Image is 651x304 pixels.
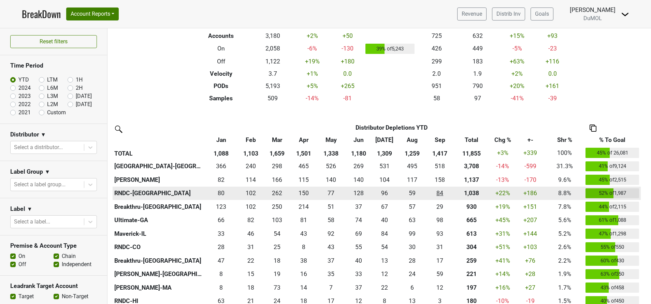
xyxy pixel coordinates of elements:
span: +3% [497,149,508,156]
td: 127.504 [346,187,372,200]
td: 0.0 [331,68,364,80]
td: 37.5 [291,254,317,267]
th: 1,417 [427,146,453,160]
td: 426 [416,42,457,56]
label: YTD [18,76,29,84]
td: 28.67 [427,200,453,214]
div: 77 [318,189,344,198]
div: 114 [239,175,262,184]
th: 1,259 [397,146,427,160]
div: 25 [265,243,289,251]
td: +5 % [293,80,331,92]
th: RNDC-CO [113,241,205,254]
div: 54 [265,229,289,238]
label: [DATE] [76,100,92,108]
td: 42.5 [291,227,317,241]
td: 150.167 [291,187,317,200]
td: +20 % [498,80,536,92]
div: [PERSON_NAME] [570,5,616,14]
th: Total: activate to sort column ascending [453,134,490,146]
td: 69.166 [346,227,372,241]
div: 43 [292,229,315,238]
td: +22 % [490,187,516,200]
td: 97 [457,92,498,104]
td: 725 [416,30,457,42]
td: 5,193 [252,80,293,92]
td: 99.165 [397,227,427,241]
span: ▼ [41,131,46,139]
div: 30 [399,243,425,251]
label: [DATE] [76,92,92,100]
td: +2 % [293,30,331,42]
td: 240.1 [238,160,264,173]
div: 96 [373,189,396,198]
img: Copy to clipboard [590,125,596,132]
td: 84.167 [372,227,397,241]
div: 102 [239,202,262,211]
th: Distributor Depletions YTD [238,121,545,134]
div: 298 [265,162,289,171]
td: -6 % [293,42,331,56]
td: 30.666 [427,241,453,254]
td: 42.667 [317,241,346,254]
div: 46 [239,229,262,238]
td: 80.4 [205,187,238,200]
td: +180 [331,55,364,68]
td: +51 % [490,241,516,254]
div: 518 [428,162,451,171]
td: 102.491 [238,200,264,214]
div: +144 [517,229,544,238]
div: 84 [373,229,396,238]
td: 3.7 [252,68,293,80]
td: -39 [536,92,569,104]
td: 24.7 [264,241,291,254]
label: On [18,252,25,260]
th: Velocity [190,68,252,80]
div: 665 [455,216,489,225]
td: 59.332 [397,187,427,200]
div: 82 [239,216,262,225]
div: +186 [517,189,544,198]
span: ▼ [27,205,32,213]
td: 95.833 [372,187,397,200]
label: L3M [47,92,58,100]
td: 9.6% [545,173,584,187]
th: Chg %: activate to sort column ascending [490,134,516,146]
td: 84.168 [427,187,453,200]
td: 103.03 [264,214,291,227]
th: Maverick-IL [113,227,205,241]
div: 82 [206,175,236,184]
h3: Time Period [10,62,97,69]
div: 465 [292,162,315,171]
td: 58 [416,92,457,104]
div: 59 [399,189,425,198]
td: 8.334 [291,241,317,254]
td: +50 [331,30,364,42]
div: 158 [428,175,451,184]
td: 5.2% [545,227,584,241]
th: TOTAL [113,146,205,160]
div: 1,038 [455,189,489,198]
label: Off [18,260,26,269]
div: 495 [399,162,425,171]
th: Accounts [190,30,252,42]
td: 57.002 [397,200,427,214]
span: ▼ [45,168,50,176]
label: 1H [76,76,83,84]
td: 0.0 [536,68,569,80]
th: Breakthru-[GEOGRAPHIC_DATA] [113,200,205,214]
th: Shr %: activate to sort column ascending [545,134,584,146]
th: Samples [190,92,252,104]
th: Jan: activate to sort column ascending [205,134,238,146]
td: 45.5 [238,227,264,241]
div: 8 [292,243,315,251]
td: -14 % [490,160,516,173]
td: +19 % [293,55,331,68]
td: 66.671 [372,200,397,214]
label: Custom [47,108,66,117]
td: +45 % [490,214,516,227]
td: 16.5 [427,254,453,267]
td: +31 % [490,227,516,241]
label: Chain [62,252,76,260]
div: 51 [318,202,344,211]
